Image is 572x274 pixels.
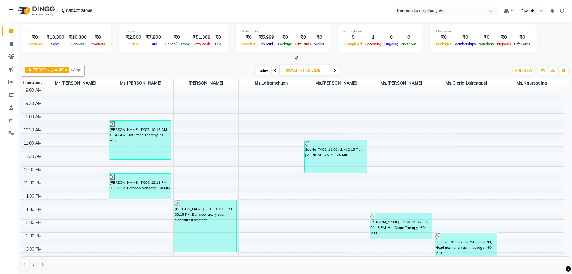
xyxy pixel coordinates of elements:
span: Wed [284,68,298,73]
span: Ms.[PERSON_NAME] [304,79,369,87]
div: 2:30 PM [25,233,43,239]
div: ₹0 [89,34,107,41]
span: Today [256,66,271,75]
div: Appointment [343,29,417,34]
img: logo [15,2,56,19]
span: Prepaids [495,42,513,46]
span: Memberships [453,42,477,46]
div: ₹0 [293,34,313,41]
div: Sookie, TK03, 11:00 AM-12:15 PM, [MEDICAL_DATA] -75 MIN [305,140,367,173]
span: +7 [70,67,80,72]
div: Finance [124,29,223,34]
div: ₹0 [513,34,532,41]
div: [PERSON_NAME], TK04, 12:15 PM-01:15 PM, Bamboo massage -60 MIN [109,174,171,199]
div: ₹51,389 [190,34,213,41]
div: [PERSON_NAME], TK02, 10:15 AM-11:45 AM, Hot Stone Therapy -90 MIN [109,121,171,159]
div: 5 [343,34,363,41]
span: 1 / 1 [29,262,38,268]
div: [PERSON_NAME], TK06, 01:45 PM-02:45 PM, Hot Stone Therapy -60 MIN [370,213,432,239]
span: Package [277,42,293,46]
span: Services [70,42,86,46]
div: ₹10,300 [67,34,89,41]
span: Card [148,42,159,46]
div: ₹0 [241,34,257,41]
div: 10:30 AM [22,127,43,133]
div: 9:30 AM [25,100,43,107]
div: Therapist [21,79,43,86]
div: 1 [363,34,383,41]
div: 3:00 PM [25,246,43,252]
a: x [65,67,67,72]
div: ₹2,500 [124,34,144,41]
div: Redemption [241,29,326,34]
div: [PERSON_NAME], TK05, 01:15 PM-03:15 PM, Bamboo luxury spa signature treatment [174,200,237,252]
div: Sunita, TK07, 02:30 PM-03:30 PM, Head neck and back massage - 60 MIN [435,233,497,259]
span: No show [400,42,417,46]
span: Expenses [26,42,44,46]
div: ₹0 [213,34,223,41]
span: Cash [128,42,139,46]
div: ₹0 [277,34,293,41]
button: ADD NEW [513,66,534,75]
span: Vouchers [477,42,495,46]
span: Mr [PERSON_NAME] [43,79,108,87]
span: Mr [PERSON_NAME] [27,67,65,72]
span: Ms.[PERSON_NAME] [108,79,173,87]
input: 2025-10-01 [298,66,328,75]
span: Prepaid [259,42,274,46]
div: 2:00 PM [25,220,43,226]
div: 1:30 PM [25,206,43,213]
div: ₹0 [495,34,513,41]
div: 11:30 AM [22,153,43,160]
div: ₹0 [163,34,190,41]
span: Completed [343,42,363,46]
div: Total [26,29,107,34]
div: ₹7,800 [144,34,163,41]
span: Upcoming [363,42,383,46]
span: Petty cash [192,42,212,46]
span: Products [89,42,107,46]
span: [PERSON_NAME] [174,79,238,87]
span: ADD NEW [515,68,532,73]
span: Ms.Ngurzatling [499,79,564,87]
div: 11:00 AM [22,140,43,146]
div: ₹0 [477,34,495,41]
div: ₹0 [26,34,44,41]
span: Sales [50,42,61,46]
div: 12:00 PM [23,167,43,173]
div: 10:00 AM [22,114,43,120]
span: Ms.Lalramchuon [239,79,304,87]
span: Gift Cards [293,42,313,46]
span: Packages [434,42,453,46]
div: ₹0 [313,34,326,41]
div: 1:00 PM [25,193,43,199]
div: 9:00 AM [25,87,43,94]
div: 12:30 PM [23,180,43,186]
span: Online/Custom [163,42,190,46]
span: Wallet [313,42,326,46]
div: ₹10,300 [44,34,67,41]
div: Other sales [434,29,532,34]
div: ₹0 [453,34,477,41]
div: ₹0 [434,34,453,41]
span: Gift Cards [513,42,532,46]
div: 0 [383,34,400,41]
span: Voucher [241,42,257,46]
span: Ongoing [383,42,400,46]
span: Ms.Gloria Lalrengpui [434,79,499,87]
span: Ms.[PERSON_NAME] [369,79,434,87]
div: ₹5,999 [257,34,277,41]
span: Due [213,42,223,46]
b: 08047224946 [66,2,92,19]
div: 0 [400,34,417,41]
